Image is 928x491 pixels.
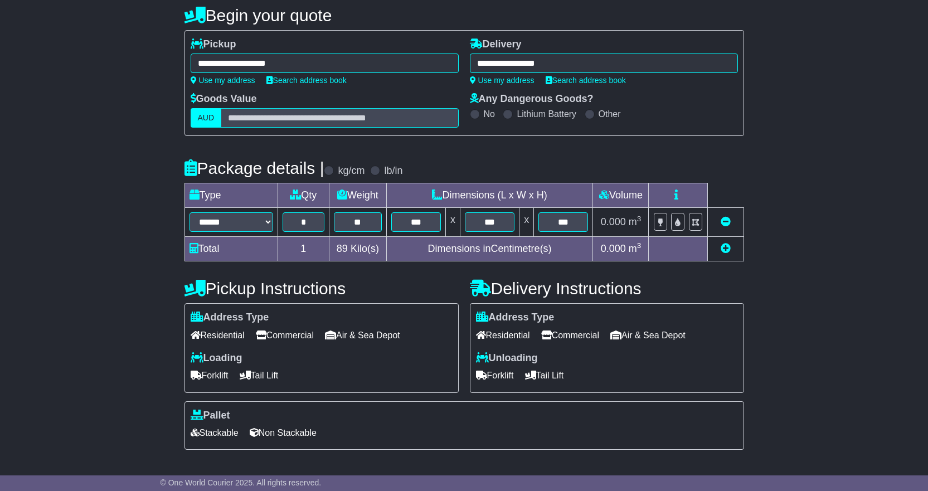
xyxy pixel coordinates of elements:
a: Use my address [191,76,255,85]
h4: Delivery Instructions [470,279,744,298]
td: Qty [278,183,329,208]
label: Other [599,109,621,119]
td: Total [184,237,278,261]
span: 0.000 [601,243,626,254]
sup: 3 [637,215,642,223]
span: m [629,216,642,227]
span: Tail Lift [525,367,564,384]
td: Kilo(s) [329,237,387,261]
label: Unloading [476,352,538,364]
label: Goods Value [191,93,257,105]
span: Tail Lift [240,367,279,384]
span: Air & Sea Depot [610,327,686,344]
span: Residential [476,327,530,344]
td: Dimensions (L x W x H) [386,183,593,208]
a: Add new item [721,243,731,254]
label: kg/cm [338,165,365,177]
label: Pallet [191,410,230,422]
span: Non Stackable [250,424,317,441]
sup: 3 [637,241,642,250]
a: Search address book [546,76,626,85]
span: 0.000 [601,216,626,227]
td: Volume [593,183,649,208]
span: Commercial [256,327,314,344]
label: No [484,109,495,119]
h4: Begin your quote [184,6,744,25]
span: Forklift [476,367,514,384]
span: Air & Sea Depot [325,327,400,344]
label: AUD [191,108,222,128]
td: x [445,208,460,237]
span: Residential [191,327,245,344]
span: Commercial [541,327,599,344]
a: Remove this item [721,216,731,227]
label: lb/in [384,165,402,177]
h4: Package details | [184,159,324,177]
span: Forklift [191,367,229,384]
td: Weight [329,183,387,208]
a: Use my address [470,76,535,85]
span: 89 [337,243,348,254]
label: Loading [191,352,242,364]
label: Any Dangerous Goods? [470,93,594,105]
h4: Pickup Instructions [184,279,459,298]
label: Delivery [470,38,522,51]
td: 1 [278,237,329,261]
span: m [629,243,642,254]
span: Stackable [191,424,239,441]
label: Address Type [476,312,555,324]
label: Lithium Battery [517,109,576,119]
td: Type [184,183,278,208]
td: Dimensions in Centimetre(s) [386,237,593,261]
td: x [519,208,534,237]
label: Pickup [191,38,236,51]
a: Search address book [266,76,347,85]
span: © One World Courier 2025. All rights reserved. [161,478,322,487]
label: Address Type [191,312,269,324]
